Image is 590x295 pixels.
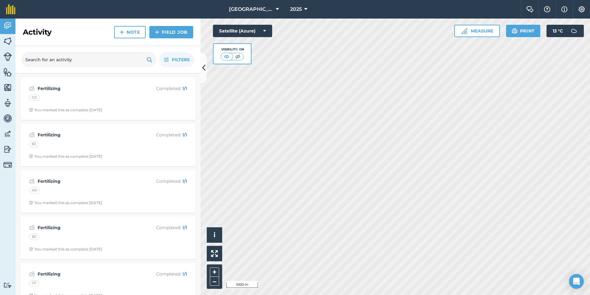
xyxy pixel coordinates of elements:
[138,224,187,231] p: Completed :
[543,6,551,12] img: A question mark icon
[3,83,12,92] img: svg+xml;base64,PHN2ZyB4bWxucz0iaHR0cDovL3d3dy53My5vcmcvMjAwMC9zdmciIHdpZHRoPSI1NiIgaGVpZ2h0PSI2MC...
[234,53,242,60] img: svg+xml;base64,PHN2ZyB4bWxucz0iaHR0cDovL3d3dy53My5vcmcvMjAwMC9zdmciIHdpZHRoPSI1MCIgaGVpZ2h0PSI0MC...
[149,26,193,38] a: Field Job
[454,25,500,37] button: Measure
[182,86,187,91] strong: 1 / 1
[29,141,39,147] div: BJ
[29,234,39,240] div: BC
[138,85,187,92] p: Completed :
[23,27,52,37] h2: Activity
[24,174,192,209] a: FertilizingCompleted: 1/1ANClock with arrow pointing clockwiseYou marked this as complete [DATE]
[38,271,135,277] strong: Fertilizing
[22,52,156,67] input: Search for an activity
[38,131,135,138] strong: Fertilizing
[29,280,39,286] div: CF
[578,6,585,12] img: A cog icon
[3,52,12,61] img: svg+xml;base64,PD94bWwgdmVyc2lvbj0iMS4wIiBlbmNvZGluZz0idXRmLTgiPz4KPCEtLSBHZW5lcmF0b3I6IEFkb2JlIE...
[3,282,12,288] img: svg+xml;base64,PD94bWwgdmVyc2lvbj0iMS4wIiBlbmNvZGluZz0idXRmLTgiPz4KPCEtLSBHZW5lcmF0b3I6IEFkb2JlIE...
[29,247,102,252] div: You marked this as complete [DATE]
[182,178,187,184] strong: 1 / 1
[229,6,273,13] span: [GEOGRAPHIC_DATA]
[210,267,219,277] button: +
[182,225,187,230] strong: 1 / 1
[3,21,12,30] img: svg+xml;base64,PD94bWwgdmVyc2lvbj0iMS4wIiBlbmNvZGluZz0idXRmLTgiPz4KPCEtLSBHZW5lcmF0b3I6IEFkb2JlIE...
[182,132,187,138] strong: 1 / 1
[221,47,244,52] div: Visibility: On
[138,131,187,138] p: Completed :
[29,200,102,205] div: You marked this as complete [DATE]
[29,154,102,159] div: You marked this as complete [DATE]
[207,227,222,243] button: i
[29,177,35,185] img: svg+xml;base64,PD94bWwgdmVyc2lvbj0iMS4wIiBlbmNvZGluZz0idXRmLTgiPz4KPCEtLSBHZW5lcmF0b3I6IEFkb2JlIE...
[29,187,40,194] div: AN
[3,36,12,46] img: svg+xml;base64,PHN2ZyB4bWxucz0iaHR0cDovL3d3dy53My5vcmcvMjAwMC9zdmciIHdpZHRoPSI1NiIgaGVpZ2h0PSI2MC...
[114,26,146,38] a: Note
[213,25,272,37] button: Satellite (Azure)
[3,67,12,77] img: svg+xml;base64,PHN2ZyB4bWxucz0iaHR0cDovL3d3dy53My5vcmcvMjAwMC9zdmciIHdpZHRoPSI1NiIgaGVpZ2h0PSI2MC...
[211,250,218,257] img: Four arrows, one pointing top left, one top right, one bottom right and the last bottom left
[38,224,135,231] strong: Fertilizing
[3,114,12,123] img: svg+xml;base64,PD94bWwgdmVyc2lvbj0iMS4wIiBlbmNvZGluZz0idXRmLTgiPz4KPCEtLSBHZW5lcmF0b3I6IEFkb2JlIE...
[29,247,33,251] img: Clock with arrow pointing clockwise
[561,6,567,13] img: svg+xml;base64,PHN2ZyB4bWxucz0iaHR0cDovL3d3dy53My5vcmcvMjAwMC9zdmciIHdpZHRoPSIxNyIgaGVpZ2h0PSIxNy...
[29,201,33,205] img: Clock with arrow pointing clockwise
[553,25,563,37] span: 13 ° C
[3,98,12,108] img: svg+xml;base64,PD94bWwgdmVyc2lvbj0iMS4wIiBlbmNvZGluZz0idXRmLTgiPz4KPCEtLSBHZW5lcmF0b3I6IEFkb2JlIE...
[24,127,192,163] a: FertilizingCompleted: 1/1BJClock with arrow pointing clockwiseYou marked this as complete [DATE]
[182,271,187,277] strong: 1 / 1
[29,108,33,112] img: Clock with arrow pointing clockwise
[214,231,215,239] span: i
[138,178,187,185] p: Completed :
[29,95,40,101] div: CD
[138,271,187,277] p: Completed :
[155,28,159,36] img: svg+xml;base64,PHN2ZyB4bWxucz0iaHR0cDovL3d3dy53My5vcmcvMjAwMC9zdmciIHdpZHRoPSIxNCIgaGVpZ2h0PSIyNC...
[29,131,35,139] img: svg+xml;base64,PD94bWwgdmVyc2lvbj0iMS4wIiBlbmNvZGluZz0idXRmLTgiPz4KPCEtLSBHZW5lcmF0b3I6IEFkb2JlIE...
[29,108,102,113] div: You marked this as complete [DATE]
[568,25,580,37] img: svg+xml;base64,PD94bWwgdmVyc2lvbj0iMS4wIiBlbmNvZGluZz0idXRmLTgiPz4KPCEtLSBHZW5lcmF0b3I6IEFkb2JlIE...
[29,154,33,158] img: Clock with arrow pointing clockwise
[147,56,152,63] img: svg+xml;base64,PHN2ZyB4bWxucz0iaHR0cDovL3d3dy53My5vcmcvMjAwMC9zdmciIHdpZHRoPSIxOSIgaGVpZ2h0PSIyNC...
[38,178,135,185] strong: Fertilizing
[38,85,135,92] strong: Fertilizing
[290,6,302,13] span: 2025
[506,25,541,37] button: Print
[29,85,35,92] img: svg+xml;base64,PD94bWwgdmVyc2lvbj0iMS4wIiBlbmNvZGluZz0idXRmLTgiPz4KPCEtLSBHZW5lcmF0b3I6IEFkb2JlIE...
[159,52,194,67] button: Filters
[24,81,192,116] a: FertilizingCompleted: 1/1CDClock with arrow pointing clockwiseYou marked this as complete [DATE]
[210,277,219,286] button: –
[120,28,124,36] img: svg+xml;base64,PHN2ZyB4bWxucz0iaHR0cDovL3d3dy53My5vcmcvMjAwMC9zdmciIHdpZHRoPSIxNCIgaGVpZ2h0PSIyNC...
[29,270,35,278] img: svg+xml;base64,PD94bWwgdmVyc2lvbj0iMS4wIiBlbmNvZGluZz0idXRmLTgiPz4KPCEtLSBHZW5lcmF0b3I6IEFkb2JlIE...
[546,25,584,37] button: 13 °C
[3,129,12,139] img: svg+xml;base64,PD94bWwgdmVyc2lvbj0iMS4wIiBlbmNvZGluZz0idXRmLTgiPz4KPCEtLSBHZW5lcmF0b3I6IEFkb2JlIE...
[29,224,35,231] img: svg+xml;base64,PD94bWwgdmVyc2lvbj0iMS4wIiBlbmNvZGluZz0idXRmLTgiPz4KPCEtLSBHZW5lcmF0b3I6IEFkb2JlIE...
[3,160,12,169] img: svg+xml;base64,PD94bWwgdmVyc2lvbj0iMS4wIiBlbmNvZGluZz0idXRmLTgiPz4KPCEtLSBHZW5lcmF0b3I6IEFkb2JlIE...
[6,4,15,14] img: fieldmargin Logo
[172,56,190,63] span: Filters
[461,28,467,34] img: Ruler icon
[223,53,231,60] img: svg+xml;base64,PHN2ZyB4bWxucz0iaHR0cDovL3d3dy53My5vcmcvMjAwMC9zdmciIHdpZHRoPSI1MCIgaGVpZ2h0PSI0MC...
[3,145,12,154] img: svg+xml;base64,PD94bWwgdmVyc2lvbj0iMS4wIiBlbmNvZGluZz0idXRmLTgiPz4KPCEtLSBHZW5lcmF0b3I6IEFkb2JlIE...
[569,274,584,289] div: Open Intercom Messenger
[512,27,517,35] img: svg+xml;base64,PHN2ZyB4bWxucz0iaHR0cDovL3d3dy53My5vcmcvMjAwMC9zdmciIHdpZHRoPSIxOSIgaGVpZ2h0PSIyNC...
[24,220,192,255] a: FertilizingCompleted: 1/1BCClock with arrow pointing clockwiseYou marked this as complete [DATE]
[526,6,534,12] img: Two speech bubbles overlapping with the left bubble in the forefront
